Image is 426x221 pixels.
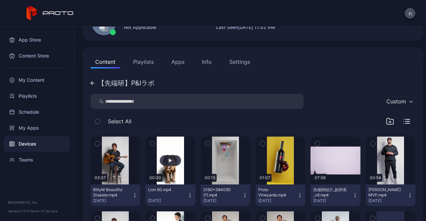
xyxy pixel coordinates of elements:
[4,120,70,136] a: My Apps
[201,184,250,206] button: 2160×3840(6)(1).mp4[DATE]
[148,187,185,192] div: Lion 60.mp4
[91,184,140,206] button: BillyM Beautiful Disaster.mp4[DATE]
[386,98,406,105] div: Custom
[216,23,275,31] div: Last Seen [DATE] 11:52 AM
[8,200,66,205] div: © 2025 PROTO, Inc.
[93,198,132,203] div: [DATE]
[368,198,407,203] div: [DATE]
[124,23,176,31] div: Not Applicable
[30,209,58,213] a: Terms Of Service
[145,184,195,206] button: Lion 60.mp4[DATE]
[4,72,70,88] a: My Content
[202,58,212,66] div: Info
[256,184,305,206] button: Proto Vineyards.mp4[DATE]
[128,55,158,68] button: Playlists
[4,88,70,104] a: Playlists
[8,209,30,213] span: Version 1.13.1 •
[225,55,255,68] button: Settings
[405,8,415,19] button: n
[197,55,216,68] button: Info
[148,198,187,203] div: [DATE]
[167,55,189,68] button: Apps
[4,32,70,48] a: App Store
[203,198,242,203] div: [DATE]
[368,187,405,198] div: Albert Pujols MVP.mp4
[98,80,154,86] div: 【先端研】P&Iラボ
[313,187,350,198] div: 先端研紹介_副所長_v6.mp4
[313,198,352,203] div: [DATE]
[4,104,70,120] a: Schedule
[4,136,70,152] a: Devices
[4,48,70,64] a: Content Store
[229,58,250,66] div: Settings
[93,187,130,198] div: BillyM Beautiful Disaster.mp4
[108,117,131,125] span: Select All
[203,187,240,198] div: 2160×3840(6)(1).mp4
[4,152,70,168] a: Teams
[91,55,120,68] button: Content
[366,184,415,206] button: [PERSON_NAME] MVP.mp4[DATE]
[258,187,295,198] div: Proto Vineyards.mp4
[311,184,360,206] button: 先端研紹介_副所長_v6.mp4[DATE]
[258,198,297,203] div: [DATE]
[383,94,415,109] button: Custom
